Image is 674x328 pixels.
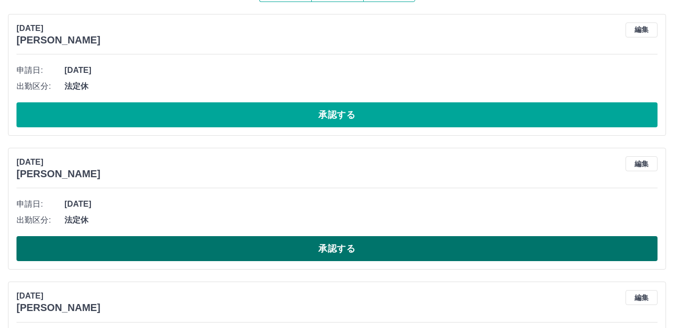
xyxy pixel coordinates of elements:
button: 承認する [16,236,658,261]
p: [DATE] [16,22,100,34]
span: 申請日: [16,64,64,76]
h3: [PERSON_NAME] [16,34,100,46]
h3: [PERSON_NAME] [16,302,100,314]
span: 出勤区分: [16,214,64,226]
h3: [PERSON_NAME] [16,168,100,180]
span: 法定休 [64,80,658,92]
button: 編集 [626,156,658,171]
span: 申請日: [16,198,64,210]
button: 承認する [16,102,658,127]
span: [DATE] [64,64,658,76]
span: 法定休 [64,214,658,226]
p: [DATE] [16,156,100,168]
button: 編集 [626,22,658,37]
span: 出勤区分: [16,80,64,92]
span: [DATE] [64,198,658,210]
button: 編集 [626,290,658,305]
p: [DATE] [16,290,100,302]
